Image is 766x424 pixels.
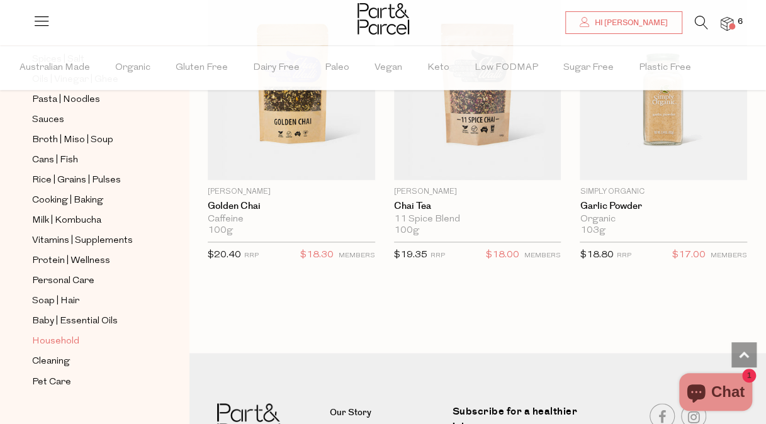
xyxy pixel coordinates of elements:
[300,247,334,264] span: $18.30
[32,334,79,349] span: Household
[394,225,419,237] span: 100g
[208,225,233,237] span: 100g
[32,354,70,369] span: Cleaning
[32,314,118,329] span: Baby | Essential Oils
[32,293,147,309] a: Soap | Hair
[32,113,64,128] span: Sauces
[563,46,614,90] span: Sugar Free
[580,214,747,225] div: Organic
[32,153,78,168] span: Cans | Fish
[325,46,349,90] span: Paleo
[32,172,147,188] a: Rice | Grains | Pulses
[672,247,706,264] span: $17.00
[253,46,300,90] span: Dairy Free
[32,273,147,289] a: Personal Care
[32,254,110,269] span: Protein | Wellness
[176,46,228,90] span: Gluten Free
[32,313,147,329] a: Baby | Essential Oils
[208,201,375,212] a: Golden Chai
[475,46,538,90] span: Low FODMAP
[32,192,147,208] a: Cooking | Baking
[32,333,147,349] a: Household
[32,233,147,248] a: Vitamins | Supplements
[32,92,147,108] a: Pasta | Noodles
[524,252,561,259] small: MEMBERS
[208,214,375,225] div: Caffeine
[208,186,375,198] p: [PERSON_NAME]
[32,374,147,389] a: Pet Care
[721,17,733,30] a: 6
[427,46,449,90] span: Keto
[32,92,100,108] span: Pasta | Noodles
[580,186,747,198] p: Simply Organic
[32,152,147,168] a: Cans | Fish
[32,253,147,269] a: Protein | Wellness
[486,247,519,264] span: $18.00
[675,373,756,414] inbox-online-store-chat: Shopify online store chat
[394,186,561,198] p: [PERSON_NAME]
[394,214,561,225] div: 11 Spice Blend
[330,405,442,420] a: Our Story
[711,252,747,259] small: MEMBERS
[32,173,121,188] span: Rice | Grains | Pulses
[32,374,71,389] span: Pet Care
[580,225,605,237] span: 103g
[32,294,79,309] span: Soap | Hair
[32,213,147,228] a: Milk | Kombucha
[358,3,409,35] img: Part&Parcel
[20,46,90,90] span: Australian Made
[115,46,150,90] span: Organic
[565,11,682,34] a: Hi [PERSON_NAME]
[32,213,101,228] span: Milk | Kombucha
[616,252,631,259] small: RRP
[639,46,691,90] span: Plastic Free
[32,274,94,289] span: Personal Care
[394,201,561,212] a: Chai Tea
[375,46,402,90] span: Vegan
[735,16,746,28] span: 6
[580,201,747,212] a: Garlic Powder
[394,250,427,260] span: $19.35
[431,252,445,259] small: RRP
[580,250,613,260] span: $18.80
[208,250,241,260] span: $20.40
[32,133,113,148] span: Broth | Miso | Soup
[32,233,133,248] span: Vitamins | Supplements
[32,132,147,148] a: Broth | Miso | Soup
[32,112,147,128] a: Sauces
[32,354,147,369] a: Cleaning
[339,252,375,259] small: MEMBERS
[32,193,103,208] span: Cooking | Baking
[592,18,668,28] span: Hi [PERSON_NAME]
[244,252,259,259] small: RRP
